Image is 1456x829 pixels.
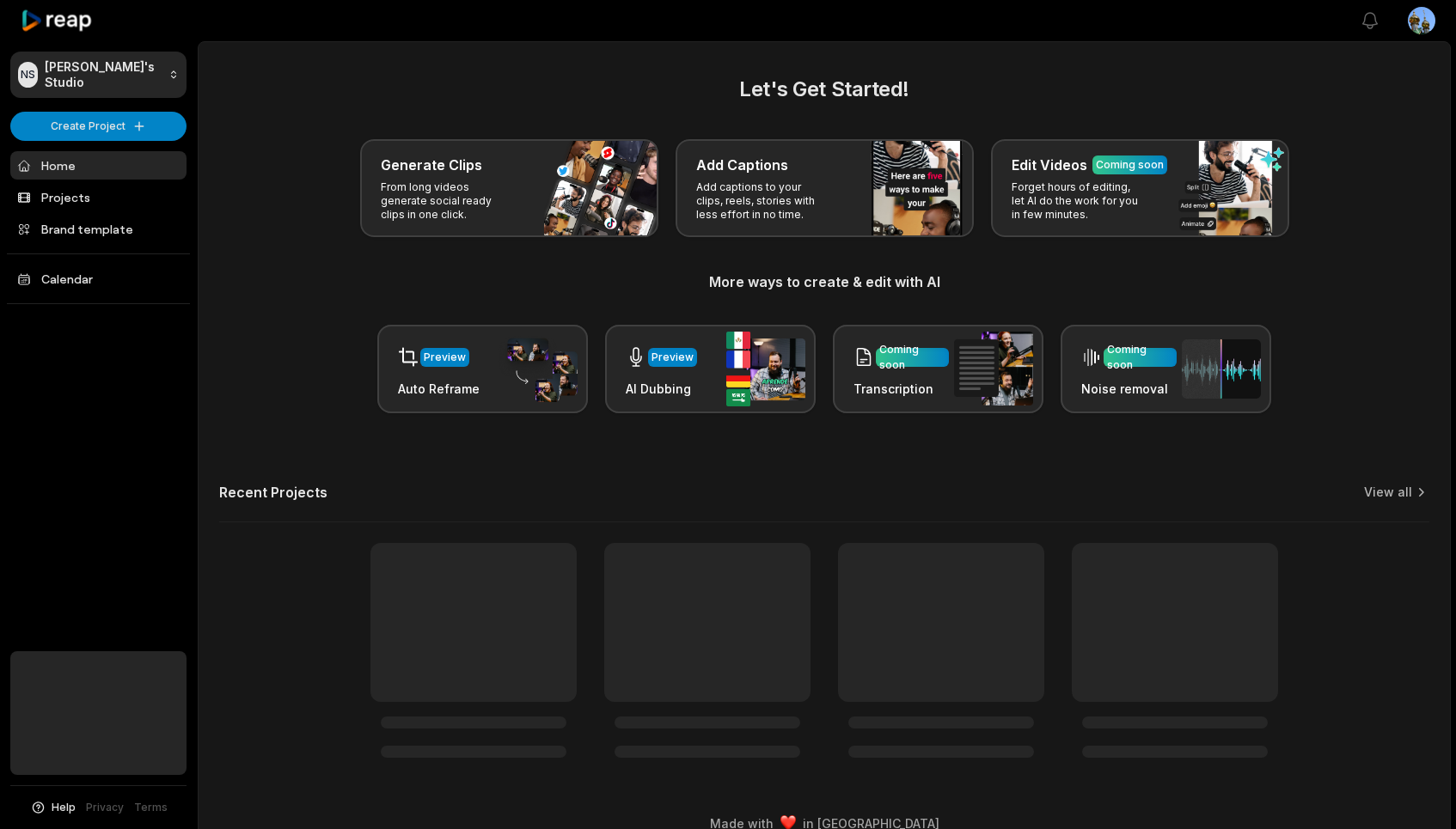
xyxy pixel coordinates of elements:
h3: Noise removal [1081,380,1177,398]
img: auto_reframe.png [499,336,578,403]
div: NS [18,62,38,88]
h3: AI Dubbing [626,380,697,398]
p: Add captions to your clips, reels, stories with less effort in no time. [696,180,829,222]
div: Coming soon [879,342,945,373]
a: Calendar [10,265,187,293]
h3: Generate Clips [381,155,482,175]
p: Forget hours of editing, let AI do the work for you in few minutes. [1012,180,1145,222]
a: Terms [134,800,168,815]
img: transcription.png [954,332,1033,405]
a: Brand template [10,215,187,243]
h3: Auto Reframe [398,380,480,398]
a: Home [10,151,187,180]
img: ai_dubbing.png [726,332,805,406]
p: From long videos generate social ready clips in one click. [381,180,514,222]
a: Privacy [86,800,124,815]
span: Help [52,800,76,815]
img: noise_removal.png [1182,339,1261,399]
a: View all [1364,484,1412,501]
h3: Transcription [853,380,949,398]
div: Preview [652,350,694,365]
div: Coming soon [1107,342,1173,373]
p: [PERSON_NAME]'s Studio [45,59,162,90]
button: Help [30,800,76,815]
div: Preview [424,350,466,365]
h2: Recent Projects [219,484,327,501]
h2: Let's Get Started! [219,74,1429,105]
h3: Edit Videos [1012,155,1087,175]
div: Coming soon [1096,157,1164,173]
h3: Add Captions [696,155,788,175]
button: Create Project [10,112,187,141]
h3: More ways to create & edit with AI [219,271,1429,292]
a: Projects [10,183,187,211]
